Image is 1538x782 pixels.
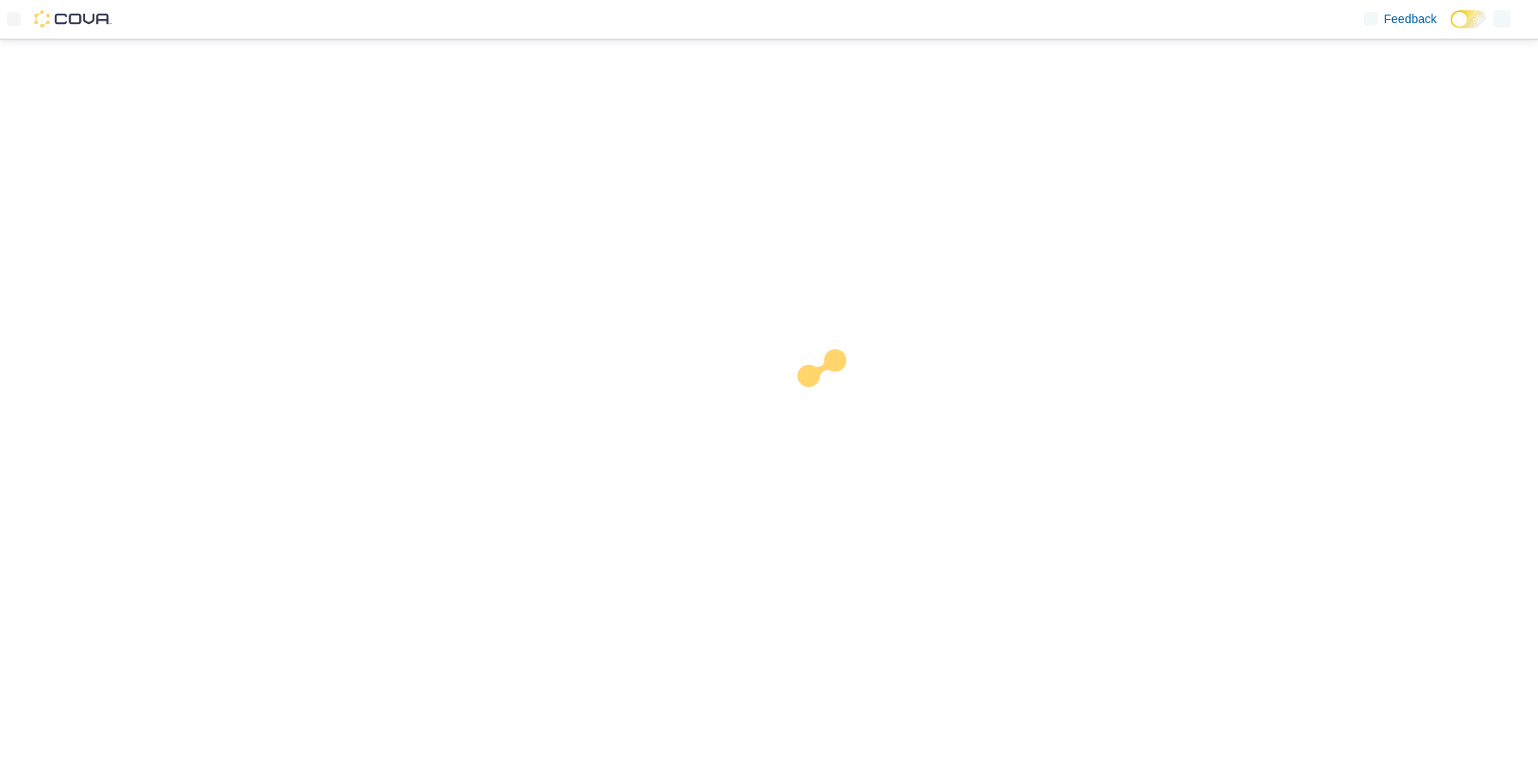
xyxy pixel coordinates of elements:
[1384,10,1437,27] span: Feedback
[1450,10,1487,28] input: Dark Mode
[769,336,898,465] img: cova-loader
[34,10,112,27] img: Cova
[1450,28,1451,29] span: Dark Mode
[1357,2,1444,36] a: Feedback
